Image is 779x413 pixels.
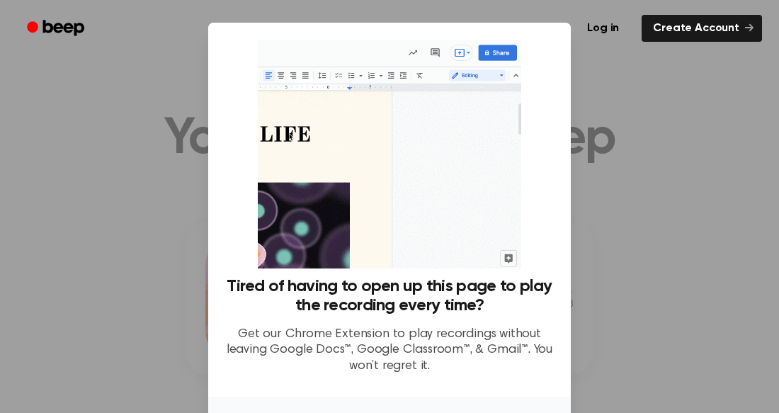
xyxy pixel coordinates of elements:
a: Log in [573,12,633,45]
a: Create Account [642,15,762,42]
img: Beep extension in action [258,40,521,268]
h3: Tired of having to open up this page to play the recording every time? [225,277,554,315]
a: Beep [17,15,97,43]
p: Get our Chrome Extension to play recordings without leaving Google Docs™, Google Classroom™, & Gm... [225,327,554,375]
